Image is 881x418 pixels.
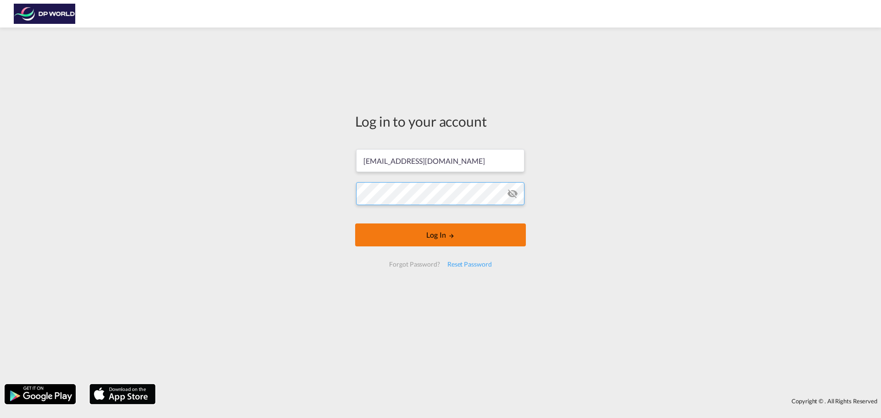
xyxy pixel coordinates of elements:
md-icon: icon-eye-off [507,188,518,199]
img: apple.png [89,383,156,405]
div: Copyright © . All Rights Reserved [160,393,881,409]
div: Forgot Password? [385,256,443,273]
img: google.png [4,383,77,405]
img: c08ca190194411f088ed0f3ba295208c.png [14,4,76,24]
button: LOGIN [355,223,526,246]
div: Log in to your account [355,111,526,131]
div: Reset Password [444,256,496,273]
input: Enter email/phone number [356,149,524,172]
